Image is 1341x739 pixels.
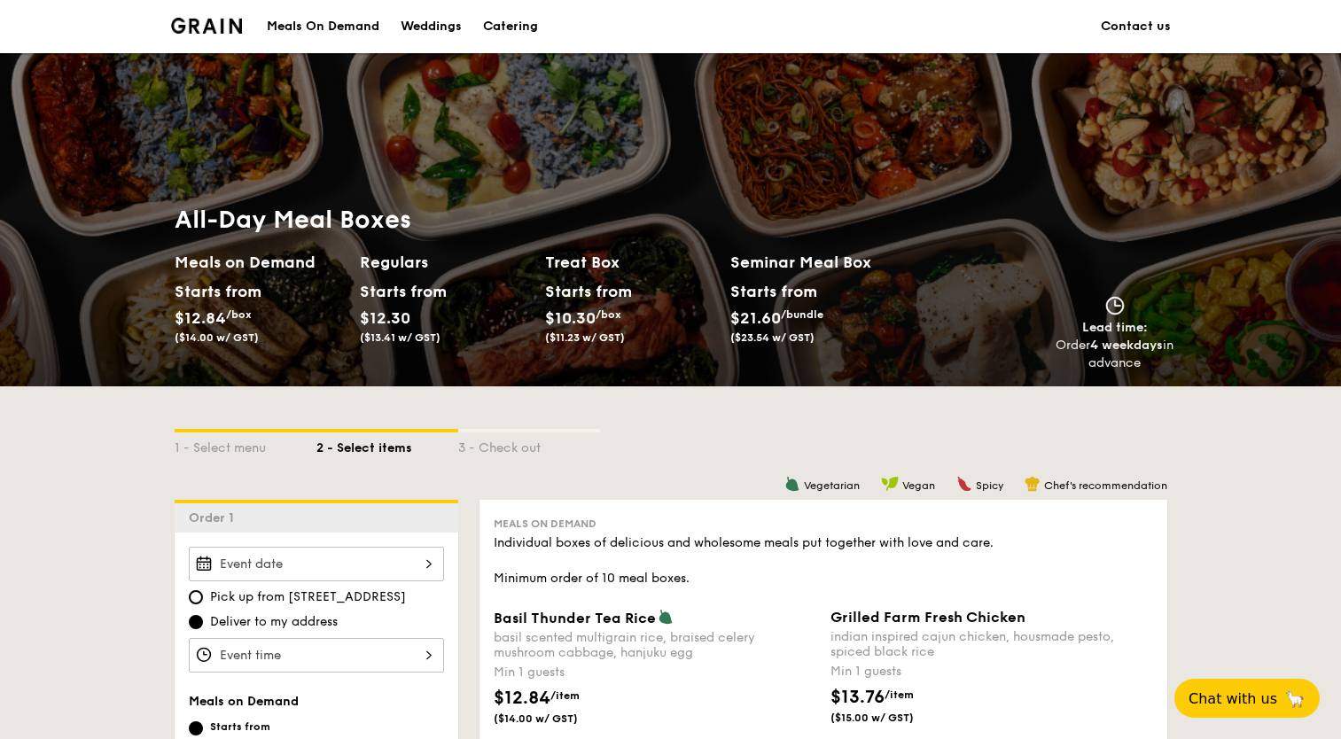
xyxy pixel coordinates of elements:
[781,308,823,321] span: /bundle
[1284,688,1306,709] span: 🦙
[494,664,816,681] div: Min 1 guests
[175,432,316,457] div: 1 - Select menu
[658,609,674,625] img: icon-vegetarian.fe4039eb.svg
[226,308,252,321] span: /box
[730,278,816,305] div: Starts from
[956,476,972,492] img: icon-spicy.37a8142b.svg
[189,694,299,709] span: Meals on Demand
[830,609,1025,626] span: Grilled Farm Fresh Chicken
[171,18,243,34] a: Logotype
[175,331,259,344] span: ($14.00 w/ GST)
[1025,476,1041,492] img: icon-chef-hat.a58ddaea.svg
[830,711,951,725] span: ($15.00 w/ GST)
[830,663,1153,681] div: Min 1 guests
[1189,690,1277,707] span: Chat with us
[171,18,243,34] img: Grain
[1090,338,1163,353] strong: 4 weekdays
[784,476,800,492] img: icon-vegetarian.fe4039eb.svg
[458,432,600,457] div: 3 - Check out
[316,432,458,457] div: 2 - Select items
[730,250,916,275] h2: Seminar Meal Box
[175,308,226,328] span: $12.84
[545,278,624,305] div: Starts from
[804,479,860,492] span: Vegetarian
[494,688,550,709] span: $12.84
[360,331,441,344] span: ($13.41 w/ GST)
[830,687,885,708] span: $13.76
[596,308,621,321] span: /box
[494,610,656,626] span: Basil Thunder Tea Rice
[175,250,346,275] h2: Meals on Demand
[976,479,1003,492] span: Spicy
[885,688,914,701] span: /item
[360,308,410,328] span: $12.30
[175,278,253,305] div: Starts from
[550,689,580,702] span: /item
[494,517,596,530] span: Meals on Demand
[189,638,444,673] input: Event time
[494,534,1153,587] div: Individual boxes of delicious and wholesome meals put together with love and care. Minimum order ...
[881,476,899,492] img: icon-vegan.f8ff3823.svg
[1082,320,1148,335] span: Lead time:
[175,204,916,236] h1: All-Day Meal Boxes
[545,308,596,328] span: $10.30
[189,590,203,604] input: Pick up from [STREET_ADDRESS]
[210,720,294,734] div: Starts from
[1056,337,1174,372] div: Order in advance
[545,250,716,275] h2: Treat Box
[189,510,241,525] span: Order 1
[189,615,203,629] input: Deliver to my address
[189,721,203,735] input: Starts from$12.84/box($14.00 w/ GST)Min 10 guests
[210,613,338,631] span: Deliver to my address
[545,331,625,344] span: ($11.23 w/ GST)
[830,629,1153,659] div: indian inspired cajun chicken, housmade pesto, spiced black rice
[730,331,815,344] span: ($23.54 w/ GST)
[210,588,406,606] span: Pick up from [STREET_ADDRESS]
[730,308,781,328] span: $21.60
[1174,679,1320,718] button: Chat with us🦙
[360,278,439,305] div: Starts from
[494,630,816,660] div: basil scented multigrain rice, braised celery mushroom cabbage, hanjuku egg
[494,712,614,726] span: ($14.00 w/ GST)
[360,250,531,275] h2: Regulars
[1044,479,1167,492] span: Chef's recommendation
[1102,296,1128,315] img: icon-clock.2db775ea.svg
[189,547,444,581] input: Event date
[902,479,935,492] span: Vegan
